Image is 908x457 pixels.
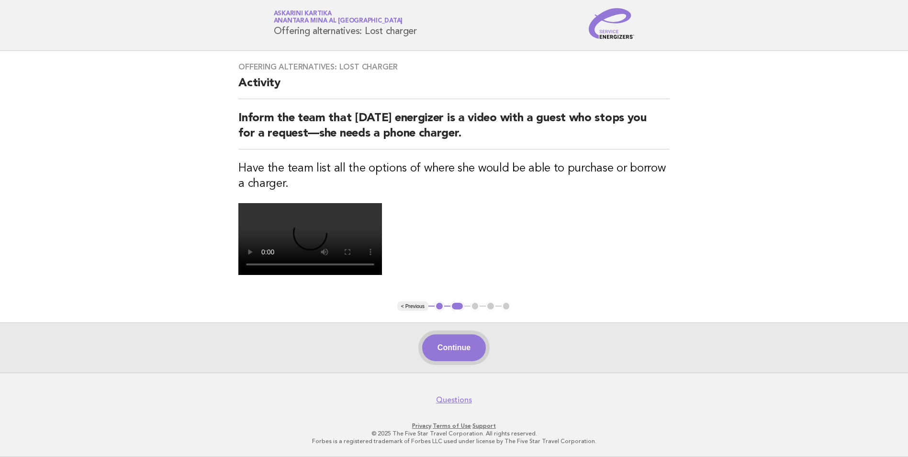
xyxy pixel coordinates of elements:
a: Support [472,423,496,429]
img: Service Energizers [589,8,635,39]
h2: Inform the team that [DATE] energizer is a video with a guest who stops you for a request—she nee... [238,111,670,149]
a: Privacy [412,423,431,429]
button: 1 [435,301,444,311]
p: Forbes is a registered trademark of Forbes LLC used under license by The Five Star Travel Corpora... [161,437,747,445]
a: Terms of Use [433,423,471,429]
h3: Offering alternatives: Lost charger [238,62,670,72]
p: · · [161,422,747,430]
p: © 2025 The Five Star Travel Corporation. All rights reserved. [161,430,747,437]
a: Questions [436,395,472,405]
h2: Activity [238,76,670,99]
a: Askarini KartikaAnantara Mina al [GEOGRAPHIC_DATA] [274,11,403,24]
h3: Have the team list all the options of where she would be able to purchase or borrow a charger. [238,161,670,192]
button: 2 [450,301,464,311]
span: Anantara Mina al [GEOGRAPHIC_DATA] [274,18,403,24]
h1: Offering alternatives: Lost charger [274,11,417,36]
button: < Previous [397,301,428,311]
button: Continue [422,334,486,361]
